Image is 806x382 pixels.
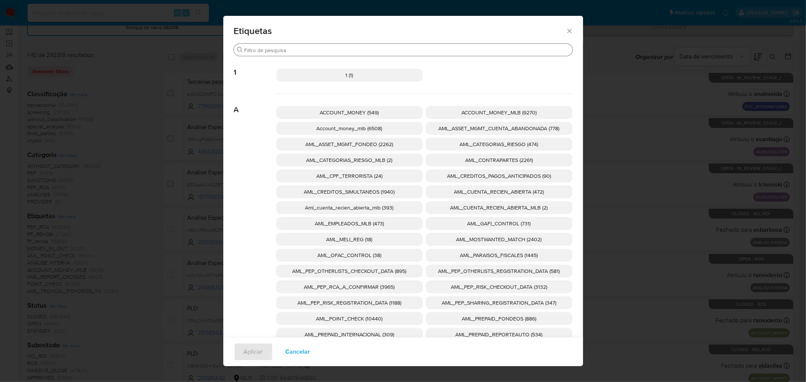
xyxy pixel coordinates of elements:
[244,47,569,54] input: Filtro de pesquisa
[306,140,393,148] span: AML_ASSET_MGMT_FONDEO (2262)
[456,236,542,243] span: AML_MOSTWANTED_MATCH (2402)
[346,71,353,79] span: 1 (1)
[305,204,394,211] span: Aml_cuenta_recien_abierta_mlb (393)
[276,122,423,135] div: Account_money_mlb (6508)
[276,106,423,119] div: ACCOUNT_MONEY (549)
[276,312,423,325] div: AML_POINT_CHECK (10440)
[426,328,572,341] div: AML_PREPAID_REPORTEAUTO (534)
[426,122,572,135] div: AML_ASSET_MGMT_CUENTA_ABANDONADA (778)
[442,299,556,307] span: AML_PEP_SHARING_REGISTRATION_DATA (347)
[286,343,310,360] span: Cancelar
[461,109,537,116] span: ACCOUNT_MONEY_MLB (9270)
[276,138,423,151] div: AML_ASSET_MGMT_FONDEO (2262)
[426,201,572,214] div: AML_CUENTA_RECIEN_ABIERTA_MLB (2)
[276,69,423,82] div: 1 (1)
[439,125,560,132] span: AML_ASSET_MGMT_CUENTA_ABANDONADA (778)
[304,188,395,196] span: AML_CREDITOS_SIMULTANEOS (1940)
[305,331,394,338] span: AML_PREPAID_INTERNACIONAL (309)
[276,217,423,230] div: AML_EMPLEADOS_MLB (473)
[316,172,382,180] span: AML_CPF_TERRORISTA (24)
[566,27,572,34] button: Fechar
[234,26,566,35] span: Etiquetas
[276,169,423,182] div: AML_CPF_TERRORISTA (24)
[315,220,384,227] span: AML_EMPLEADOS_MLB (473)
[462,315,536,322] span: AML_PREPAID_FONDEOS (886)
[456,331,543,338] span: AML_PREPAID_REPORTEAUTO (534)
[426,296,572,309] div: AML_PEP_SHARING_REGISTRATION_DATA (347)
[450,204,548,211] span: AML_CUENTA_RECIEN_ABIERTA_MLB (2)
[276,328,423,341] div: AML_PREPAID_INTERNACIONAL (309)
[276,265,423,277] div: AML_PEP_OTHERLISTS_CHECKOUT_DATA (895)
[454,188,544,196] span: AML_CUENTA_RECIEN_ABIERTA (472)
[297,299,401,307] span: AML_PEP_RISK_REGISTRATION_DATA (1188)
[292,267,407,275] span: AML_PEP_OTHERLISTS_CHECKOUT_DATA (895)
[438,267,560,275] span: AML_PEP_OTHERLISTS_REGISTRATION_DATA (581)
[317,251,381,259] span: AML_OFAC_CONTROL (38)
[317,125,382,132] span: Account_money_mlb (6508)
[304,283,395,291] span: AML_PEP_RCA_A_CONFIRMAR (3965)
[276,154,423,166] div: AML_CATEGORIAS_RIESGO_MLB (2)
[447,172,551,180] span: AML_CREDITOS_PAGOS_ANTICIPADOS (90)
[460,140,538,148] span: AML_CATEGORIAS_RIESGO (474)
[276,249,423,262] div: AML_OFAC_CONTROL (38)
[426,312,572,325] div: AML_PREPAID_FONDEOS (886)
[316,315,383,322] span: AML_POINT_CHECK (10440)
[426,106,572,119] div: ACCOUNT_MONEY_MLB (9270)
[306,156,393,164] span: AML_CATEGORIAS_RIESGO_MLB (2)
[460,251,538,259] span: AML_PARAISOS_FISCALES (1445)
[426,233,572,246] div: AML_MOSTWANTED_MATCH (2402)
[426,138,572,151] div: AML_CATEGORIAS_RIESGO (474)
[465,156,533,164] span: AML_CONTRAPARTES (2261)
[426,154,572,166] div: AML_CONTRAPARTES (2261)
[426,249,572,262] div: AML_PARAISOS_FISCALES (1445)
[276,185,423,198] div: AML_CREDITOS_SIMULTANEOS (1940)
[467,220,531,227] span: AML_GAFI_CONTROL (731)
[320,109,379,116] span: ACCOUNT_MONEY (549)
[426,169,572,182] div: AML_CREDITOS_PAGOS_ANTICIPADOS (90)
[451,283,547,291] span: AML_PEP_RISK_CHECKOUT_DATA (3132)
[326,236,373,243] span: AML_MELI_REG (18)
[276,233,423,246] div: AML_MELI_REG (18)
[234,57,276,77] span: 1
[276,343,320,361] button: Cancelar
[426,280,572,293] div: AML_PEP_RISK_CHECKOUT_DATA (3132)
[237,47,243,53] button: Buscar
[276,280,423,293] div: AML_PEP_RCA_A_CONFIRMAR (3965)
[426,217,572,230] div: AML_GAFI_CONTROL (731)
[426,185,572,198] div: AML_CUENTA_RECIEN_ABIERTA (472)
[276,296,423,309] div: AML_PEP_RISK_REGISTRATION_DATA (1188)
[234,94,276,114] span: A
[426,265,572,277] div: AML_PEP_OTHERLISTS_REGISTRATION_DATA (581)
[276,201,423,214] div: Aml_cuenta_recien_abierta_mlb (393)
